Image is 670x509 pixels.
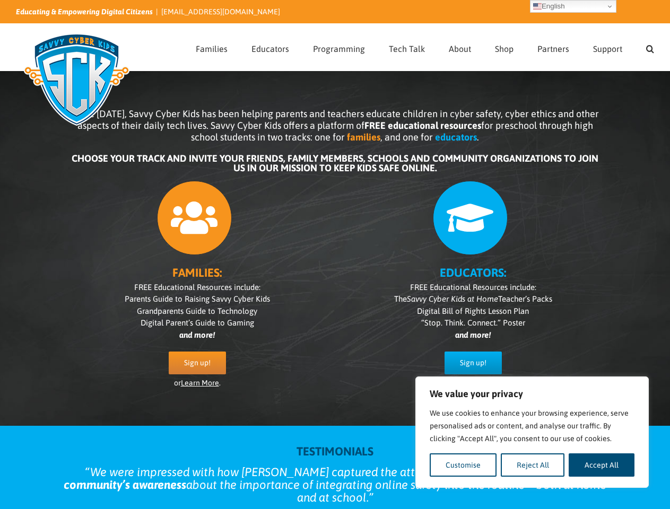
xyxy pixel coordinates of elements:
[179,330,215,339] i: and more!
[125,294,270,303] span: Parents Guide to Raising Savvy Cyber Kids
[495,24,514,71] a: Shop
[495,45,514,53] span: Shop
[72,153,598,173] b: CHOOSE YOUR TRACK AND INVITE YOUR FRIENDS, FAMILY MEMBERS, SCHOOLS AND COMMUNITY ORGANIZATIONS TO...
[569,453,634,477] button: Accept All
[196,45,228,53] span: Families
[251,45,289,53] span: Educators
[181,379,219,387] a: Learn More
[196,24,228,71] a: Families
[141,318,254,327] span: Digital Parent’s Guide to Gaming
[169,352,226,374] a: Sign up!
[593,24,622,71] a: Support
[449,24,471,71] a: About
[435,131,477,143] b: educators
[161,7,280,16] a: [EMAIL_ADDRESS][DOMAIN_NAME]
[59,466,611,504] blockquote: We were impressed with how [PERSON_NAME] captured the attention of audiences about the importance...
[646,24,654,71] a: Search
[137,306,257,315] span: Grandparents Guide to Technology
[455,330,491,339] i: and more!
[174,379,221,387] span: or .
[313,45,365,53] span: Programming
[430,453,497,477] button: Customise
[449,45,471,53] span: About
[460,358,486,367] span: Sign up!
[410,283,536,292] span: FREE Educational Resources include:
[64,465,586,492] strong: improved our community’s awareness
[16,7,153,16] i: Educating & Empowering Digital Citizens
[394,294,552,303] span: The Teacher’s Packs
[477,131,479,143] span: .
[380,131,433,143] span: , and one for
[297,444,373,458] strong: TESTIMONIALS
[440,266,506,279] b: EDUCATORS:
[421,318,525,327] span: “Stop. Think. Connect.” Poster
[537,45,569,53] span: Partners
[389,45,425,53] span: Tech Talk
[501,453,565,477] button: Reject All
[16,27,137,133] img: Savvy Cyber Kids Logo
[347,131,380,143] b: families
[184,358,211,367] span: Sign up!
[172,266,222,279] b: FAMILIES:
[364,120,481,131] b: FREE educational resources
[196,24,654,71] nav: Main Menu
[593,45,622,53] span: Support
[407,294,498,303] i: Savvy Cyber Kids at Home
[251,24,289,71] a: Educators
[389,24,425,71] a: Tech Talk
[533,2,542,11] img: en
[134,283,260,292] span: FREE Educational Resources include:
[445,352,502,374] a: Sign up!
[313,24,365,71] a: Programming
[417,306,529,315] span: Digital Bill of Rights Lesson Plan
[430,388,634,400] p: We value your privacy
[537,24,569,71] a: Partners
[430,407,634,445] p: We use cookies to enhance your browsing experience, serve personalised ads or content, and analys...
[72,108,599,143] span: Since [DATE], Savvy Cyber Kids has been helping parents and teachers educate children in cyber sa...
